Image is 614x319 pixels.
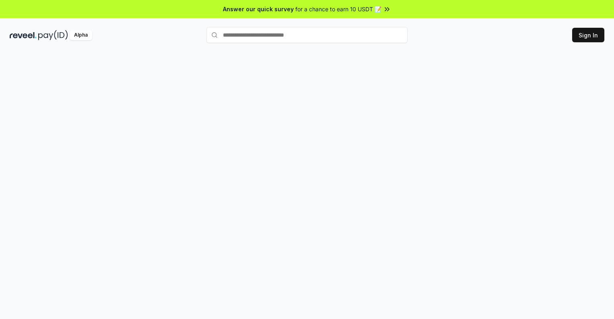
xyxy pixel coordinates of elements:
[38,30,68,40] img: pay_id
[10,30,37,40] img: reveel_dark
[572,28,604,42] button: Sign In
[223,5,294,13] span: Answer our quick survey
[70,30,92,40] div: Alpha
[295,5,381,13] span: for a chance to earn 10 USDT 📝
